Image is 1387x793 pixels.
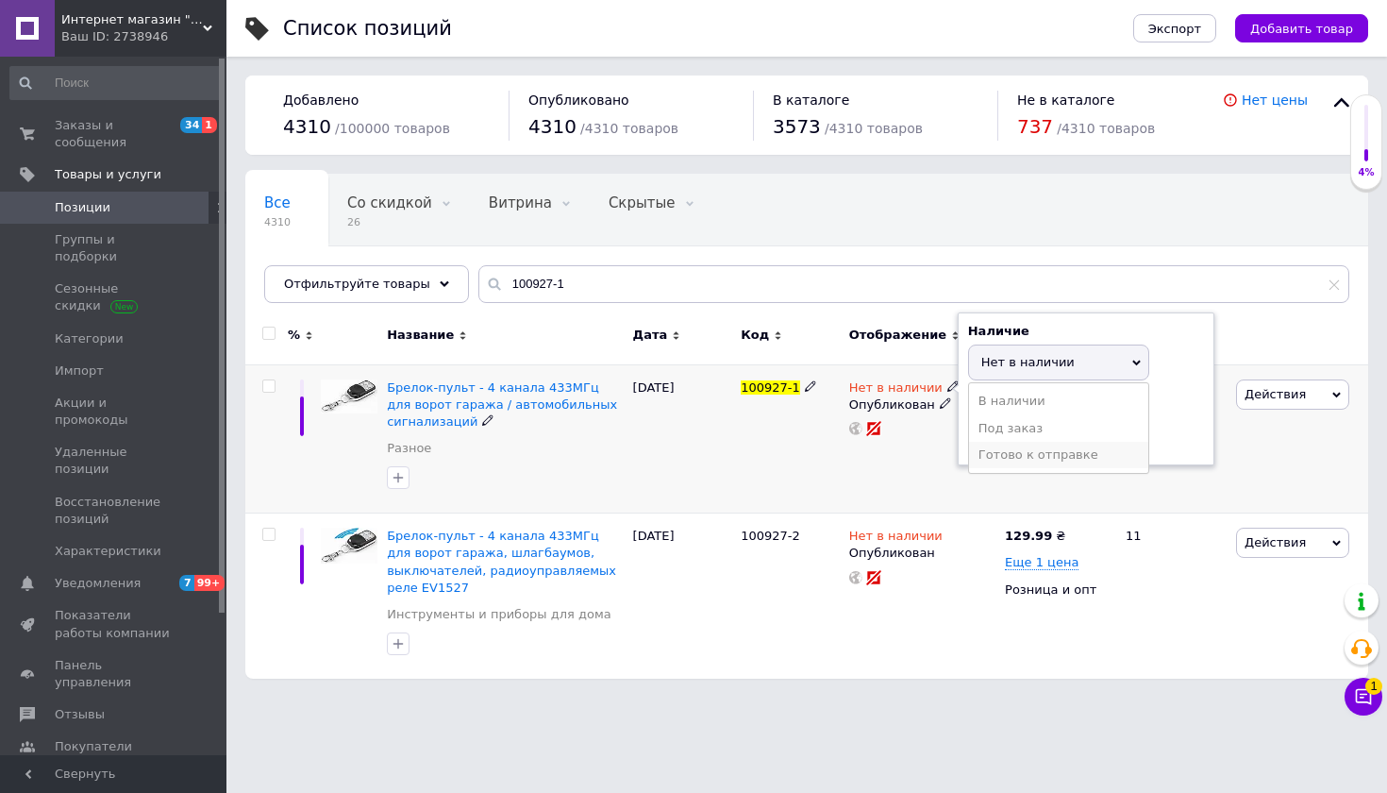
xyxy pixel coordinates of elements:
[194,575,226,591] span: 99+
[288,327,300,344] span: %
[628,514,737,679] div: [DATE]
[633,327,668,344] span: Дата
[387,606,611,623] a: Инструменты и приборы для дома
[825,121,923,136] span: / 4310 товаров
[628,364,737,514] div: [DATE]
[1017,115,1053,138] span: 737
[773,93,849,108] span: В каталоге
[61,28,226,45] div: Ваш ID: 2738946
[55,199,110,216] span: Позиции
[387,380,617,429] a: Брелок-пульт - 4 канала 433МГц для ворот гаража / автомобильных сигнализаций
[55,657,175,691] span: Панель управления
[180,117,202,133] span: 34
[55,363,104,380] span: Импорт
[55,395,175,429] span: Акции и промокоды
[968,323,1204,340] div: Наличие
[1005,529,1052,543] b: 129.99
[849,327,946,344] span: Отображение
[1351,166,1381,179] div: 4%
[347,194,432,211] span: Со скидкой
[741,327,769,344] span: Код
[55,117,175,151] span: Заказы и сообщения
[264,194,291,211] span: Все
[478,265,1349,303] input: Поиск по названию позиции, артикулу и поисковым запросам
[387,440,431,457] a: Разное
[179,575,194,591] span: 7
[1005,528,1065,545] div: ₴
[1242,93,1308,108] a: Нет цены
[969,442,1148,468] li: Готово к отправке
[1133,14,1216,42] button: Экспорт
[849,380,943,400] span: Нет в наличии
[55,543,161,560] span: Характеристики
[609,194,676,211] span: Скрытые
[528,93,629,108] span: Опубликовано
[321,528,377,564] img: Брелок-пульт - 4 канала 433МГц для ворот гаража, шлагбаумов, выключателей, радиоуправляемых реле ...
[1148,22,1201,36] span: Экспорт
[1250,22,1353,36] span: Добавить товар
[387,327,454,344] span: Название
[1235,14,1368,42] button: Добавить товар
[55,231,175,265] span: Группы и подборки
[321,380,377,414] img: Брелок-пульт - 4 канала 433МГц для ворот гаража / автомобильных сигнализаций
[849,396,995,413] div: Опубликован
[55,494,175,528] span: Восстановление позиций
[61,11,203,28] span: Интернет магазин "E-To4Ka"
[347,215,432,229] span: 26
[773,115,821,138] span: 3573
[1017,93,1115,108] span: Не в каталоге
[981,355,1075,369] span: Нет в наличии
[528,115,577,138] span: 4310
[9,66,223,100] input: Поиск
[849,545,995,562] div: Опубликован
[55,575,141,592] span: Уведомления
[264,266,393,283] span: Опубликованные
[489,194,552,211] span: Витрина
[1245,387,1306,401] span: Действия
[55,280,175,314] span: Сезонные скидки
[55,607,175,641] span: Показатели работы компании
[1005,582,1110,599] div: Розница и опт
[969,388,1148,414] li: В наличии
[387,529,616,595] a: Брелок-пульт - 4 канала 433МГц для ворот гаража, шлагбаумов, выключателей, радиоуправляемых реле ...
[283,93,359,108] span: Добавлено
[264,215,291,229] span: 4310
[1245,535,1306,549] span: Действия
[55,330,124,347] span: Категории
[283,19,452,39] div: Список позиций
[849,529,943,548] span: Нет в наличии
[55,444,175,478] span: Удаленные позиции
[1365,678,1382,695] span: 1
[55,738,132,755] span: Покупатели
[741,529,800,543] span: 100927-2
[1057,121,1155,136] span: / 4310 товаров
[335,121,450,136] span: / 100000 товаров
[969,415,1148,442] li: Под заказ
[202,117,217,133] span: 1
[1114,514,1231,679] div: 11
[1345,678,1382,716] button: Чат с покупателем1
[284,277,430,291] span: Отфильтруйте товары
[283,115,331,138] span: 4310
[741,380,800,395] span: 100927-1
[55,706,105,723] span: Отзывы
[1005,555,1078,570] span: Еще 1 цена
[55,166,161,183] span: Товары и услуги
[580,121,678,136] span: / 4310 товаров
